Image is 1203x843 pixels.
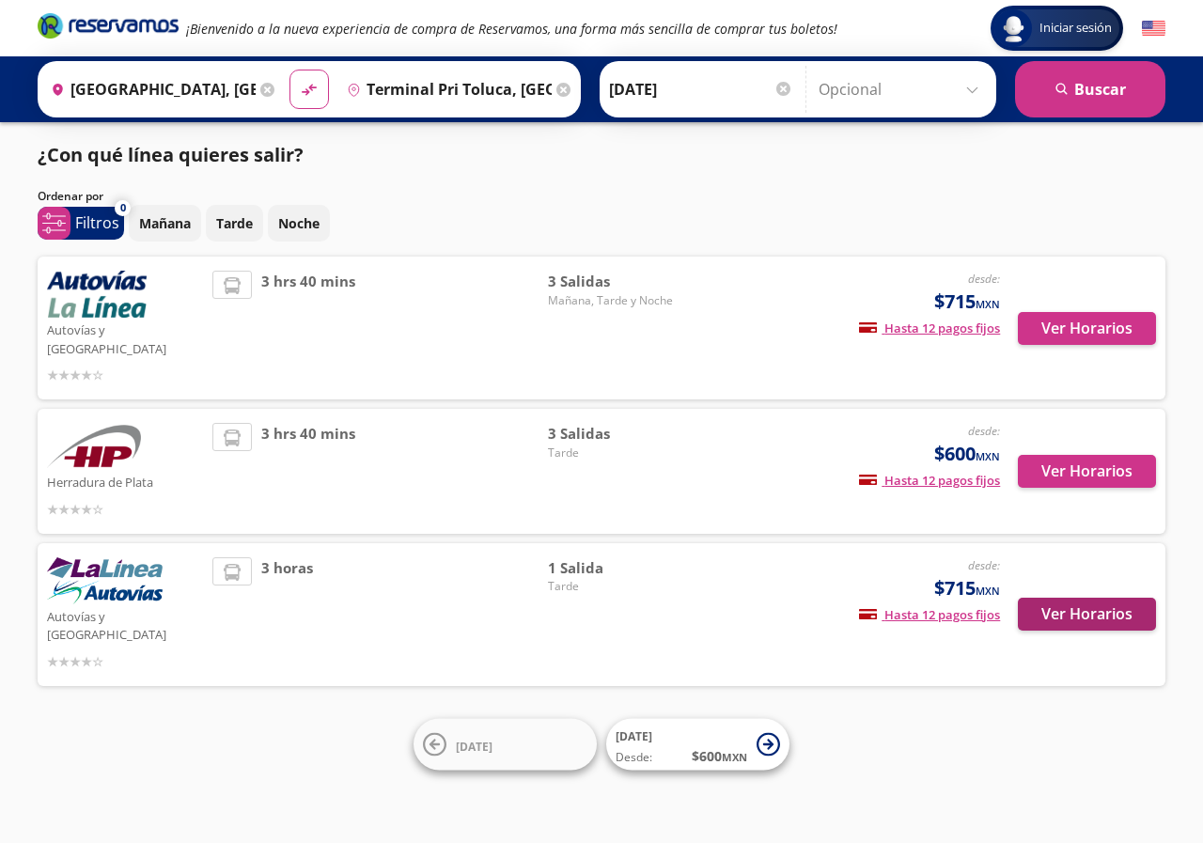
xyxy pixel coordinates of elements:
[43,66,256,113] input: Buscar Origen
[934,288,1000,316] span: $715
[278,213,320,233] p: Noche
[968,271,1000,287] em: desde:
[206,205,263,242] button: Tarde
[968,423,1000,439] em: desde:
[859,320,1000,336] span: Hasta 12 pagos fijos
[38,11,179,39] i: Brand Logo
[38,141,304,169] p: ¿Con qué línea quieres salir?
[261,423,355,520] span: 3 hrs 40 mins
[47,271,147,318] img: Autovías y La Línea
[1015,61,1165,117] button: Buscar
[548,557,680,579] span: 1 Salida
[692,746,747,766] span: $ 600
[47,470,203,492] p: Herradura de Plata
[548,578,680,595] span: Tarde
[934,574,1000,602] span: $715
[722,750,747,764] small: MXN
[1018,312,1156,345] button: Ver Horarios
[216,213,253,233] p: Tarde
[1018,598,1156,631] button: Ver Horarios
[38,188,103,205] p: Ordenar por
[548,445,680,461] span: Tarde
[261,271,355,385] span: 3 hrs 40 mins
[548,292,680,309] span: Mañana, Tarde y Noche
[186,20,837,38] em: ¡Bienvenido a la nueva experiencia de compra de Reservamos, una forma más sencilla de comprar tus...
[606,719,789,771] button: [DATE]Desde:$600MXN
[616,728,652,744] span: [DATE]
[609,66,793,113] input: Elegir Fecha
[47,557,163,604] img: Autovías y La Línea
[616,749,652,766] span: Desde:
[1032,19,1119,38] span: Iniciar sesión
[75,211,119,234] p: Filtros
[129,205,201,242] button: Mañana
[47,318,203,358] p: Autovías y [GEOGRAPHIC_DATA]
[38,207,124,240] button: 0Filtros
[859,472,1000,489] span: Hasta 12 pagos fijos
[968,557,1000,573] em: desde:
[819,66,987,113] input: Opcional
[47,423,141,470] img: Herradura de Plata
[38,11,179,45] a: Brand Logo
[934,440,1000,468] span: $600
[548,271,680,292] span: 3 Salidas
[456,738,492,754] span: [DATE]
[976,297,1000,311] small: MXN
[1142,17,1165,40] button: English
[268,205,330,242] button: Noche
[859,606,1000,623] span: Hasta 12 pagos fijos
[414,719,597,771] button: [DATE]
[1018,455,1156,488] button: Ver Horarios
[976,584,1000,598] small: MXN
[548,423,680,445] span: 3 Salidas
[261,557,313,672] span: 3 horas
[339,66,552,113] input: Buscar Destino
[139,213,191,233] p: Mañana
[120,200,126,216] span: 0
[976,449,1000,463] small: MXN
[47,604,203,645] p: Autovías y [GEOGRAPHIC_DATA]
